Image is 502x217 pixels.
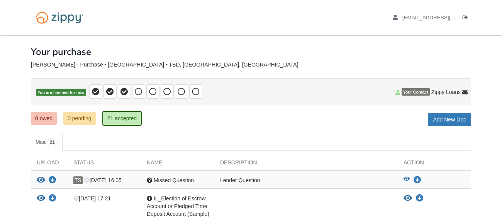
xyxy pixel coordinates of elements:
[404,176,410,184] button: View Missed Question
[73,195,111,202] span: [DATE] 17:21
[84,177,122,183] span: [DATE] 16:05
[404,195,412,202] button: View IL_Election of Escrow Account or Pledged Time Deposit Account (Sample)
[416,195,424,202] a: Download IL_Election of Escrow Account or Pledged Time Deposit Account (Sample)
[68,159,141,170] div: Status
[393,15,491,22] a: edit profile
[214,176,398,186] div: Lender Question
[31,159,68,170] div: Upload
[414,177,421,183] a: Download Missed Question
[402,88,430,96] span: Your Contact
[141,159,214,170] div: Name
[31,112,57,125] a: 0 owed
[49,178,56,184] a: Download Missed Question
[31,47,91,57] h1: Your purchase
[37,176,45,185] button: View Missed Question
[73,176,83,184] span: TS
[36,89,86,96] span: You are finished for now
[47,138,58,146] span: 21
[49,196,56,202] a: Download IL_Election of Escrow Account or Pledged Time Deposit Account (Sample)
[154,177,194,183] span: Missed Question
[431,88,461,96] span: Zippy Loans
[102,111,142,126] a: 21 accepted
[31,62,471,68] div: [PERSON_NAME] - Purchase • [GEOGRAPHIC_DATA] • TBD, [GEOGRAPHIC_DATA], [GEOGRAPHIC_DATA]
[214,159,398,170] div: Description
[402,15,491,21] span: tiassmith@hotmail.com
[31,134,63,151] a: Misc
[463,15,471,22] a: Log out
[37,195,45,203] button: View IL_Election of Escrow Account or Pledged Time Deposit Account (Sample)
[398,159,471,170] div: Action
[428,113,471,126] a: Add New Doc
[63,112,96,125] a: 0 pending
[147,195,209,217] span: IL_Election of Escrow Account or Pledged Time Deposit Account (Sample)
[31,8,88,27] img: Logo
